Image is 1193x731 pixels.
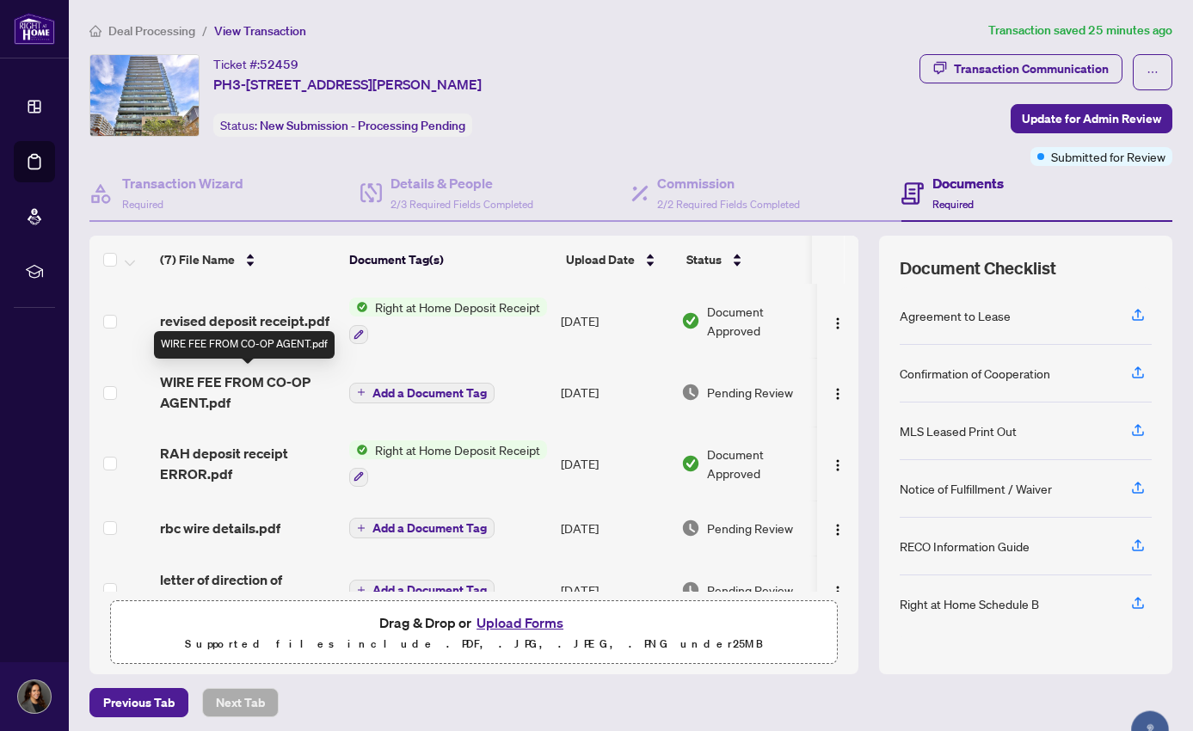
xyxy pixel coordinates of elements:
[89,25,101,37] span: home
[14,13,55,45] img: logo
[1022,105,1161,132] span: Update for Admin Review
[707,580,793,599] span: Pending Review
[368,298,547,316] span: Right at Home Deposit Receipt
[900,479,1052,498] div: Notice of Fulfillment / Waiver
[707,302,814,340] span: Document Approved
[372,584,487,596] span: Add a Document Tag
[160,569,335,611] span: letter of direction of funds.pdf
[260,118,465,133] span: New Submission - Processing Pending
[160,250,235,269] span: (7) File Name
[202,688,279,717] button: Next Tab
[202,21,207,40] li: /
[213,74,482,95] span: PH3-[STREET_ADDRESS][PERSON_NAME]
[554,358,674,427] td: [DATE]
[349,518,495,538] button: Add a Document Tag
[900,364,1050,383] div: Confirmation of Cooperation
[471,611,569,634] button: Upload Forms
[103,689,175,716] span: Previous Tab
[657,173,800,193] h4: Commission
[824,450,852,477] button: Logo
[707,519,793,537] span: Pending Review
[554,427,674,501] td: [DATE]
[932,198,974,211] span: Required
[357,524,366,532] span: plus
[121,634,827,654] p: Supported files include .PDF, .JPG, .JPEG, .PNG under 25 MB
[379,611,569,634] span: Drag & Drop or
[349,381,495,403] button: Add a Document Tag
[1051,147,1165,166] span: Submitted for Review
[122,198,163,211] span: Required
[349,580,495,600] button: Add a Document Tag
[390,198,533,211] span: 2/3 Required Fields Completed
[214,23,306,39] span: View Transaction
[681,383,700,402] img: Document Status
[900,256,1056,280] span: Document Checklist
[686,250,722,269] span: Status
[349,440,547,487] button: Status IconRight at Home Deposit Receipt
[1011,104,1172,133] button: Update for Admin Review
[111,601,837,665] span: Drag & Drop orUpload FormsSupported files include .PDF, .JPG, .JPEG, .PNG under25MB
[954,55,1109,83] div: Transaction Communication
[342,236,559,284] th: Document Tag(s)
[108,23,195,39] span: Deal Processing
[681,311,700,330] img: Document Status
[554,284,674,358] td: [DATE]
[680,236,826,284] th: Status
[90,55,199,136] img: IMG-C12367249_1.jpg
[554,556,674,624] td: [DATE]
[213,114,472,137] div: Status:
[160,443,335,484] span: RAH deposit receipt ERROR.pdf
[824,378,852,406] button: Logo
[349,298,368,316] img: Status Icon
[707,445,814,482] span: Document Approved
[349,579,495,601] button: Add a Document Tag
[824,307,852,335] button: Logo
[160,372,335,413] span: WIRE FEE FROM CO-OP AGENT.pdf
[213,54,298,74] div: Ticket #:
[89,688,188,717] button: Previous Tab
[372,522,487,534] span: Add a Document Tag
[824,514,852,542] button: Logo
[368,440,547,459] span: Right at Home Deposit Receipt
[900,537,1030,556] div: RECO Information Guide
[154,331,335,359] div: WIRE FEE FROM CO-OP AGENT.pdf
[122,173,243,193] h4: Transaction Wizard
[988,21,1172,40] article: Transaction saved 25 minutes ago
[831,458,845,472] img: Logo
[824,576,852,604] button: Logo
[372,387,487,399] span: Add a Document Tag
[390,173,533,193] h4: Details & People
[681,454,700,473] img: Document Status
[932,173,1004,193] h4: Documents
[900,306,1011,325] div: Agreement to Lease
[900,421,1017,440] div: MLS Leased Print Out
[1147,66,1159,78] span: ellipsis
[681,519,700,537] img: Document Status
[657,198,800,211] span: 2/2 Required Fields Completed
[160,310,329,331] span: revised deposit receipt.pdf
[566,250,635,269] span: Upload Date
[349,383,495,403] button: Add a Document Tag
[349,440,368,459] img: Status Icon
[18,680,51,713] img: Profile Icon
[1124,671,1176,722] button: Open asap
[554,501,674,556] td: [DATE]
[831,585,845,599] img: Logo
[831,316,845,330] img: Logo
[831,387,845,401] img: Logo
[153,236,342,284] th: (7) File Name
[349,517,495,539] button: Add a Document Tag
[349,298,547,344] button: Status IconRight at Home Deposit Receipt
[919,54,1122,83] button: Transaction Communication
[160,518,280,538] span: rbc wire details.pdf
[681,580,700,599] img: Document Status
[900,594,1039,613] div: Right at Home Schedule B
[260,57,298,72] span: 52459
[831,523,845,537] img: Logo
[357,388,366,396] span: plus
[707,383,793,402] span: Pending Review
[559,236,680,284] th: Upload Date
[357,586,366,594] span: plus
